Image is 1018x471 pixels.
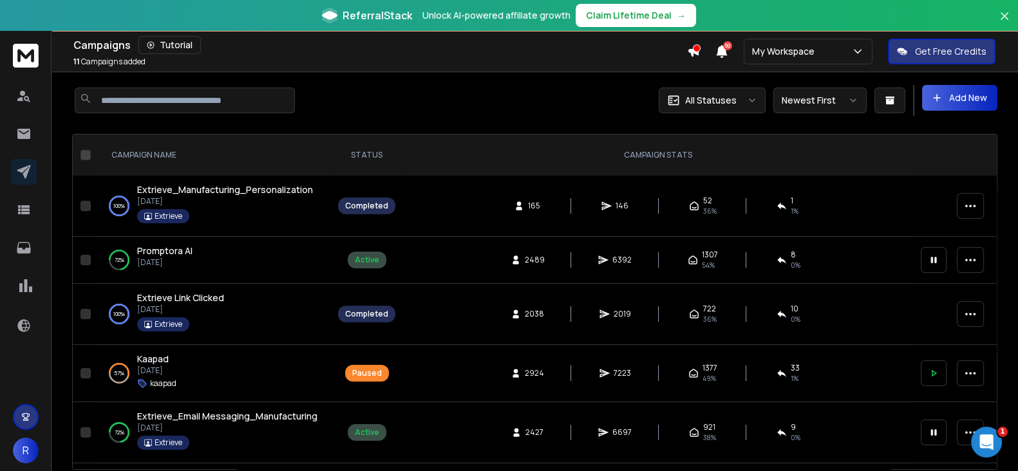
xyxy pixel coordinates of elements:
span: 52 [703,196,712,206]
p: Extrieve [155,211,182,221]
th: CAMPAIGN NAME [96,134,330,176]
span: Promptora AI [137,245,193,257]
button: Add New [922,85,997,111]
td: 57%Kaapad[DATE]kaapad [96,345,330,402]
button: R [13,438,39,463]
p: Campaigns added [73,57,146,67]
span: Kaapad [137,353,169,365]
div: Completed [345,201,388,211]
button: Newest First [773,88,867,113]
p: Extrieve [155,319,182,329]
p: All Statuses [685,94,737,107]
p: [DATE] [137,423,317,433]
span: 0 % [791,260,800,270]
iframe: Intercom live chat [971,427,1002,457]
span: 36 % [703,206,717,216]
span: 1 % [791,206,798,216]
p: Get Free Credits [915,45,986,58]
a: Extrieve_Manufacturing_Personalization [137,183,313,196]
span: 9 [791,422,796,432]
button: Tutorial [138,36,201,54]
span: 165 [528,201,541,211]
div: Active [355,255,379,265]
p: 72 % [115,426,124,439]
span: 1377 [702,363,717,373]
span: → [677,9,686,22]
span: 2427 [525,427,543,438]
span: 1 % [791,373,798,383]
span: 50 [723,41,732,50]
a: Promptora AI [137,245,193,257]
span: 54 % [702,260,715,270]
span: 2019 [614,309,631,319]
span: 2924 [525,368,544,378]
button: Claim Lifetime Deal→ [576,4,696,27]
td: 72%Promptora AI[DATE] [96,237,330,284]
span: Extrieve_Email Messaging_Manufacturing [137,410,317,422]
button: Close banner [996,8,1013,39]
span: 7223 [614,368,631,378]
p: [DATE] [137,365,176,376]
p: 100 % [113,308,125,320]
span: 0 % [791,314,800,324]
span: 1 [997,427,1008,437]
span: 49 % [702,373,716,383]
span: 38 % [703,432,716,443]
div: Active [355,427,379,438]
a: Kaapad [137,353,169,365]
a: Extrieve_Email Messaging_Manufacturing [137,410,317,423]
a: Extrieve Link Clicked [137,291,224,304]
p: kaapad [150,378,176,389]
td: 100%Extrieve_Manufacturing_Personalization[DATE]Extrieve [96,176,330,237]
span: 921 [703,422,715,432]
button: Get Free Credits [888,39,995,64]
span: 1 [791,196,793,206]
p: 72 % [115,254,124,266]
span: 146 [616,201,628,211]
span: 0 % [791,432,800,443]
div: Completed [345,309,388,319]
p: [DATE] [137,257,193,268]
span: ReferralStack [343,8,412,23]
div: Paused [352,368,382,378]
span: 6392 [612,255,632,265]
td: 72%Extrieve_Email Messaging_Manufacturing[DATE]Extrieve [96,402,330,463]
p: My Workspace [752,45,820,58]
span: 33 [791,363,800,373]
th: CAMPAIGN STATS [403,134,913,176]
span: 722 [703,304,716,314]
span: Extrieve Link Clicked [137,291,224,304]
p: Unlock AI-powered affiliate growth [422,9,570,22]
span: 8 [791,250,796,260]
span: 2038 [525,309,544,319]
p: [DATE] [137,304,224,315]
span: 6697 [612,427,632,438]
span: 2489 [525,255,545,265]
span: 36 % [703,314,717,324]
p: [DATE] [137,196,313,207]
td: 100%Extrieve Link Clicked[DATE]Extrieve [96,284,330,345]
p: Extrieve [155,438,182,448]
span: 1307 [702,250,718,260]
div: Campaigns [73,36,687,54]
span: 10 [791,304,798,314]
span: 11 [73,56,80,67]
th: STATUS [330,134,403,176]
p: 100 % [113,199,125,212]
p: 57 % [114,367,124,380]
